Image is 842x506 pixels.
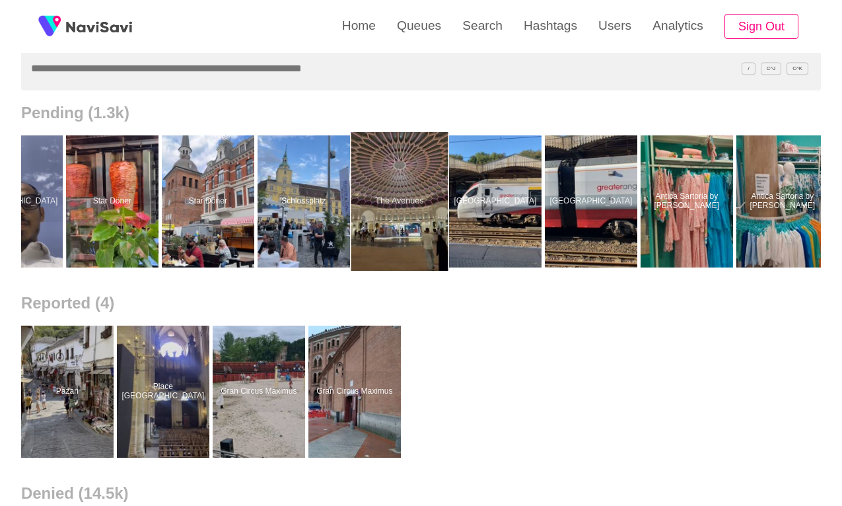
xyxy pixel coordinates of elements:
a: Gran Circus MaximusGran Circus Maximus [308,326,404,458]
img: fireSpot [33,10,66,43]
h2: Reported (4) [21,294,821,312]
a: Gran Circus MaximusGran Circus Maximus [213,326,308,458]
img: fireSpot [66,20,132,33]
a: Star DönerStar Döner [162,135,258,268]
a: Place [GEOGRAPHIC_DATA]Place Basilique Saint Sernin [117,326,213,458]
a: The AvenuesThe Avenues [353,135,449,268]
a: Antica Sartoria by [PERSON_NAME]Antica Sartoria by Giacomo Cinque [736,135,832,268]
a: SchlossplatzSchlossplatz [258,135,353,268]
span: C^K [787,62,808,75]
h2: Pending (1.3k) [21,104,821,122]
a: Star DönerStar Döner [66,135,162,268]
h2: Denied (14.5k) [21,484,821,503]
span: / [742,62,755,75]
a: [GEOGRAPHIC_DATA]Greater Anglia [545,135,641,268]
a: PazariPazari [21,326,117,458]
a: Antica Sartoria by [PERSON_NAME]Antica Sartoria by Giacomo Cinque [641,135,736,268]
span: C^J [761,62,782,75]
a: [GEOGRAPHIC_DATA]Greater Anglia [449,135,545,268]
button: Sign Out [724,14,798,40]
